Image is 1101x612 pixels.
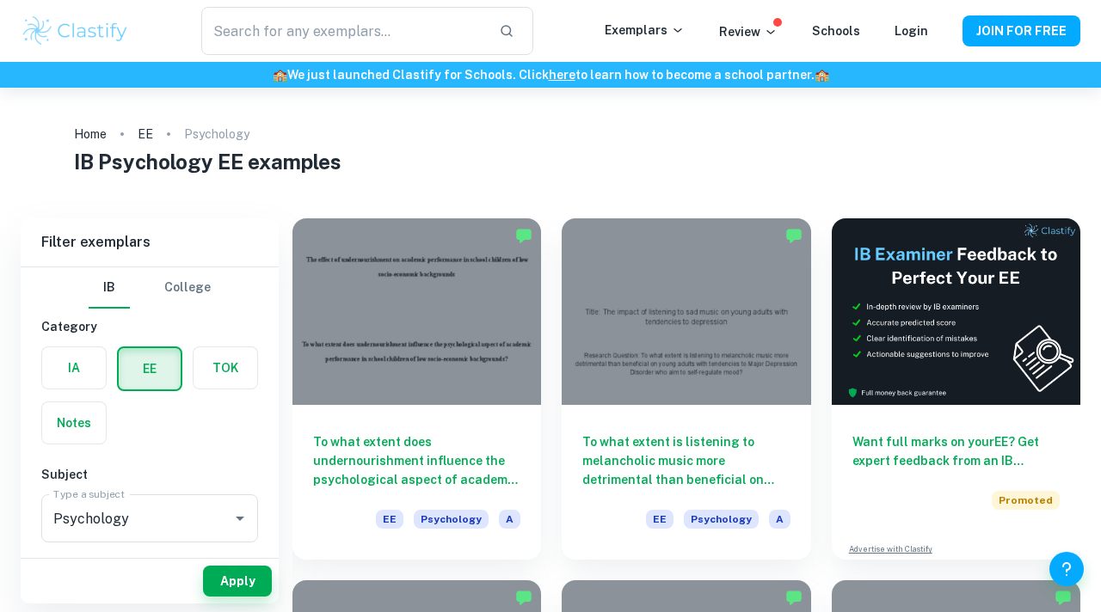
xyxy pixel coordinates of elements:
a: Want full marks on yourEE? Get expert feedback from an IB examiner!PromotedAdvertise with Clastify [832,218,1080,560]
h6: To what extent does undernourishment influence the psychological aspect of academic performance i... [313,432,520,489]
div: Filter type choice [89,267,211,309]
a: To what extent is listening to melancholic music more detrimental than beneficial on young adults... [562,218,810,560]
img: Clastify logo [21,14,130,48]
h6: We just launched Clastify for Schools. Click to learn how to become a school partner. [3,65,1098,84]
img: Marked [785,227,803,244]
img: Marked [785,589,803,606]
button: Apply [203,566,272,597]
input: Search for any exemplars... [201,7,485,55]
h6: Filter exemplars [21,218,279,266]
p: Exemplars [605,21,685,40]
span: Psychology [684,510,759,529]
button: Notes [42,402,106,444]
a: Home [74,122,107,146]
span: EE [376,510,403,529]
button: Help and Feedback [1049,552,1084,586]
a: To what extent does undernourishment influence the psychological aspect of academic performance i... [292,218,541,560]
button: EE [119,348,181,389]
a: here [549,68,575,82]
p: Psychology [184,125,249,144]
img: Marked [1055,589,1072,606]
span: Promoted [992,491,1060,510]
h1: IB Psychology EE examples [74,146,1028,177]
span: A [769,510,790,529]
a: Advertise with Clastify [849,543,932,555]
button: JOIN FOR FREE [963,15,1080,46]
h6: Category [41,317,258,336]
a: EE [138,122,153,146]
button: TOK [194,347,257,389]
button: Open [228,506,252,530]
h6: Subject [41,465,258,484]
span: Psychology [414,510,489,529]
a: Schools [812,24,860,38]
button: IA [42,347,106,389]
button: IB [89,267,130,309]
span: 🏫 [273,68,287,82]
p: Review [719,22,778,41]
h6: To what extent is listening to melancholic music more detrimental than beneficial on young adults... [582,432,790,489]
span: EE [646,510,674,529]
img: Thumbnail [832,218,1080,405]
span: A [499,510,520,529]
label: Type a subject [53,487,125,501]
a: Login [895,24,928,38]
button: College [164,267,211,309]
h6: Want full marks on your EE ? Get expert feedback from an IB examiner! [852,432,1060,470]
img: Marked [515,589,532,606]
span: 🏫 [815,68,829,82]
img: Marked [515,227,532,244]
